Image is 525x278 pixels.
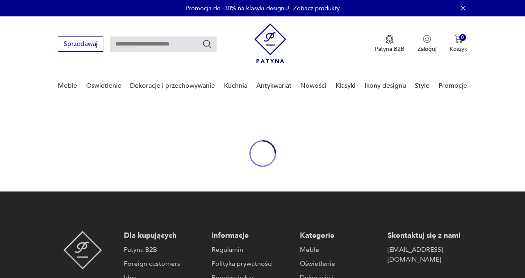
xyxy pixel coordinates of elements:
button: Zaloguj [418,35,436,53]
a: [EMAIL_ADDRESS][DOMAIN_NAME] [388,245,467,264]
a: Zobacz produkty [293,4,340,12]
a: Klasyki [336,70,356,102]
a: Oświetlenie [300,259,379,269]
p: Zaloguj [418,45,436,53]
a: Meble [300,245,379,255]
img: Patyna - sklep z meblami i dekoracjami vintage [254,23,286,63]
button: Sprzedawaj [58,36,103,52]
img: Ikonka użytkownika [423,35,431,43]
a: Meble [58,70,77,102]
img: Patyna - sklep z meblami i dekoracjami vintage [63,231,102,269]
a: Polityka prywatności [212,259,291,269]
a: Foreign customers [124,259,203,269]
button: 0Koszyk [450,35,467,53]
p: Promocja do -30% na klasyki designu! [185,4,289,12]
a: Regulamin [212,245,291,255]
a: Sprzedawaj [58,42,103,48]
a: Promocje [438,70,467,102]
p: Dla kupujących [124,231,203,241]
a: Dekoracje i przechowywanie [130,70,215,102]
p: Kategorie [300,231,379,241]
a: Ikony designu [365,70,406,102]
div: 0 [459,34,466,41]
img: Ikona koszyka [454,35,463,43]
p: Informacje [212,231,291,241]
img: Ikona medalu [386,35,394,44]
a: Nowości [300,70,326,102]
a: Antykwariat [256,70,292,102]
a: Oświetlenie [86,70,121,102]
p: Koszyk [450,45,467,53]
a: Kuchnia [224,70,247,102]
button: Patyna B2B [375,35,404,53]
a: Patyna B2B [124,245,203,255]
p: Skontaktuj się z nami [388,231,467,241]
button: Szukaj [202,39,212,49]
a: Style [415,70,429,102]
p: Patyna B2B [375,45,404,53]
a: Ikona medaluPatyna B2B [375,35,404,53]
